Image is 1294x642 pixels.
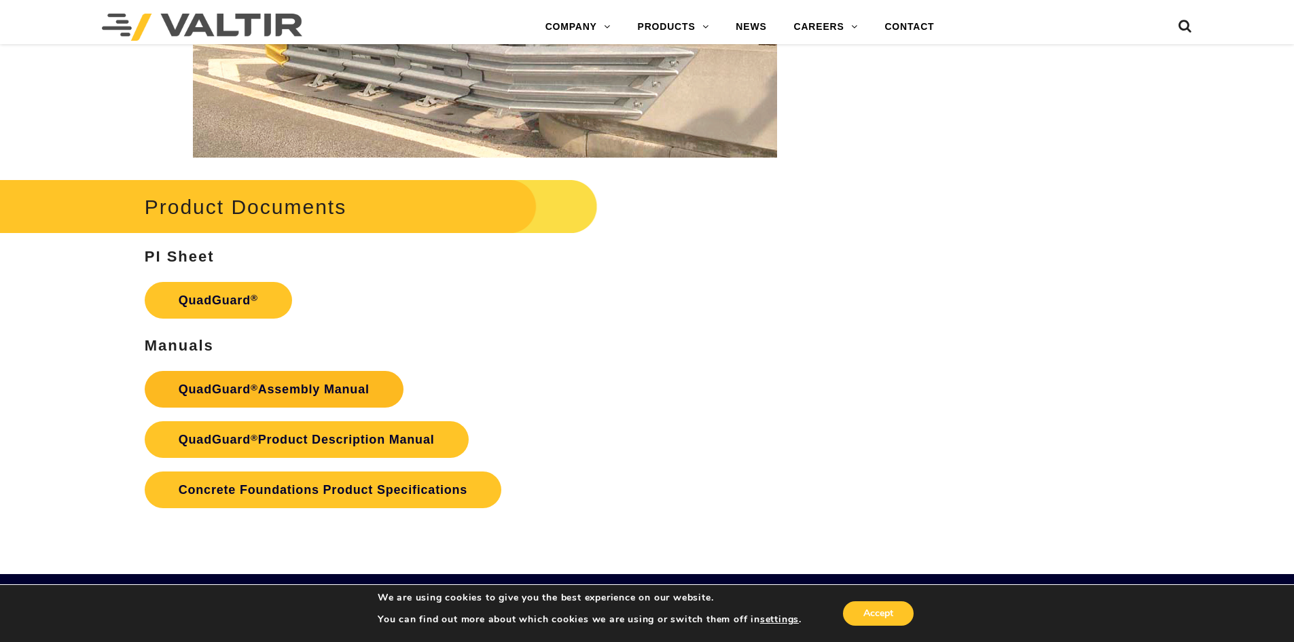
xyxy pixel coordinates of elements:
[145,282,292,319] a: QuadGuard®
[145,471,501,508] a: Concrete Foundations Product Specifications
[780,14,871,41] a: CAREERS
[251,293,258,303] sup: ®
[378,592,802,604] p: We are using cookies to give you the best experience on our website.
[378,613,802,626] p: You can find out more about which cookies we are using or switch them off in .
[251,382,258,393] sup: ®
[532,14,624,41] a: COMPANY
[251,433,258,443] sup: ®
[145,421,469,458] a: QuadGuard®Product Description Manual
[843,601,914,626] button: Accept
[871,14,948,41] a: CONTACT
[145,337,214,354] strong: Manuals
[145,371,403,408] a: QuadGuard®Assembly Manual
[624,14,723,41] a: PRODUCTS
[102,14,302,41] img: Valtir
[760,613,799,626] button: settings
[722,14,780,41] a: NEWS
[145,248,215,265] strong: PI Sheet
